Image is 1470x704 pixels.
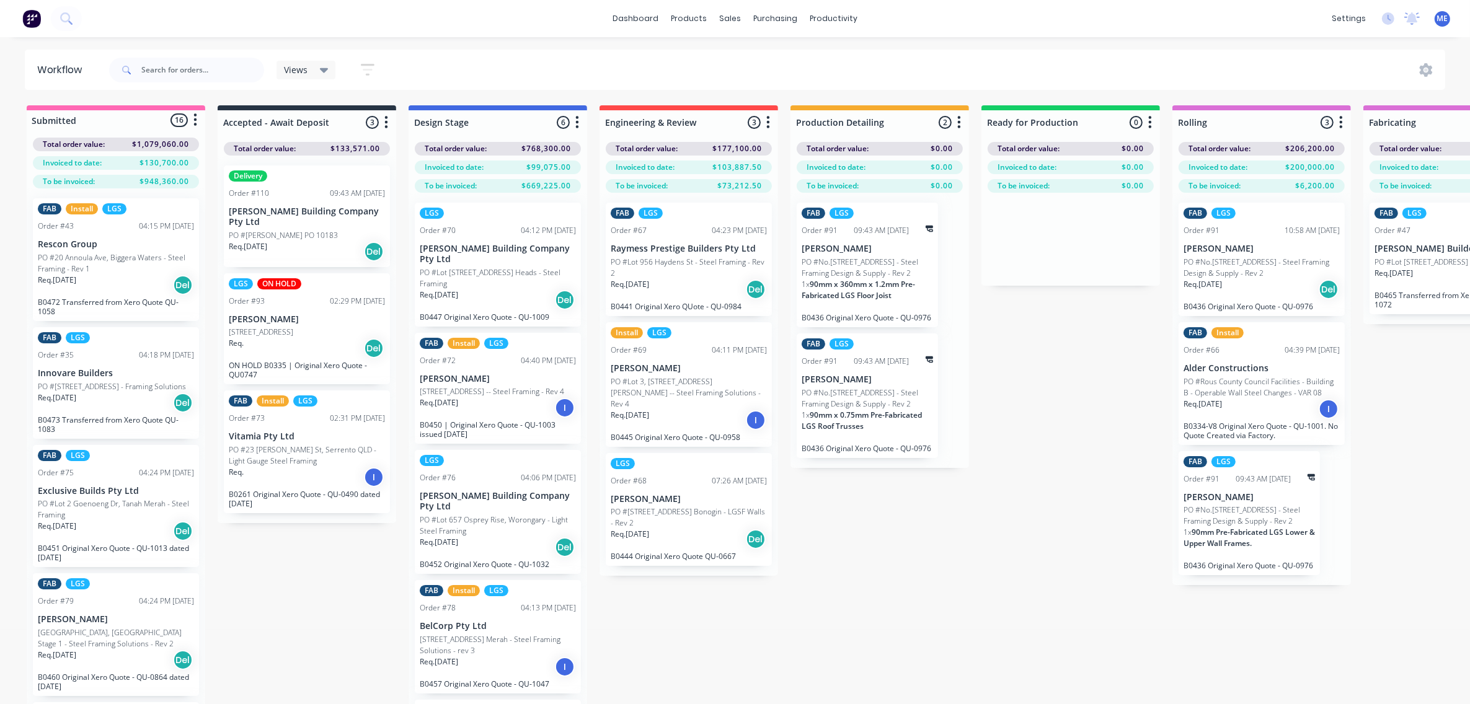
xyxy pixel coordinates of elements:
[102,203,126,214] div: LGS
[484,338,508,349] div: LGS
[229,230,338,241] p: PO #[PERSON_NAME] PO 10183
[1437,13,1448,24] span: ME
[1122,162,1144,173] span: $0.00
[37,63,88,77] div: Workflow
[521,472,576,483] div: 04:06 PM [DATE]
[1184,398,1222,410] p: Req. [DATE]
[420,208,444,219] div: LGS
[1189,162,1247,173] span: Invoiced to date:
[802,279,915,301] span: 90mm x 360mm x 1.2mm Pre-Fabricated LGS Floor Joist
[1184,225,1220,236] div: Order #91
[998,162,1056,173] span: Invoiced to date:
[1184,492,1315,503] p: [PERSON_NAME]
[1285,345,1340,356] div: 04:39 PM [DATE]
[712,475,767,486] div: 07:26 AM [DATE]
[1122,180,1144,191] span: $0.00
[229,361,385,379] p: ON HOLD B0335 | Original Xero Quote - QU0747
[611,327,643,338] div: Install
[173,275,193,295] div: Del
[931,162,953,173] span: $0.00
[420,267,576,289] p: PO #Lot [STREET_ADDRESS] Heads - Steel Framing
[931,180,953,191] span: $0.00
[420,374,576,384] p: [PERSON_NAME]
[257,278,301,289] div: ON HOLD
[139,221,194,232] div: 04:15 PM [DATE]
[66,450,90,461] div: LGS
[420,420,576,439] p: B0450 | Original Xero Quote - QU-1003 issued [DATE]
[139,467,194,478] div: 04:24 PM [DATE]
[1184,208,1207,219] div: FAB
[647,327,671,338] div: LGS
[1184,456,1207,467] div: FAB
[555,537,575,557] div: Del
[854,225,910,236] div: 09:43 AM [DATE]
[330,143,380,154] span: $133,571.00
[38,614,194,625] p: [PERSON_NAME]
[1375,268,1413,279] p: Req. [DATE]
[38,392,76,403] p: Req. [DATE]
[38,350,74,361] div: Order #35
[38,596,74,607] div: Order #79
[611,410,649,421] p: Req. [DATE]
[38,521,76,532] p: Req. [DATE]
[616,143,678,154] span: Total order value:
[33,573,199,696] div: FABLGSOrder #7904:24 PM [DATE][PERSON_NAME][GEOGRAPHIC_DATA], [GEOGRAPHIC_DATA] Stage 1 - Steel F...
[420,244,576,265] p: [PERSON_NAME] Building Company Pty Ltd
[521,225,576,236] div: 04:12 PM [DATE]
[330,413,385,424] div: 02:31 PM [DATE]
[420,560,576,569] p: B0452 Original Xero Quote - QU-1032
[521,355,576,366] div: 04:40 PM [DATE]
[229,395,252,407] div: FAB
[802,208,825,219] div: FAB
[139,596,194,607] div: 04:24 PM [DATE]
[420,514,576,537] p: PO #Lot 657 Osprey Rise, Worongary - Light Steel Framing
[38,275,76,286] p: Req. [DATE]
[229,413,265,424] div: Order #73
[1122,143,1144,154] span: $0.00
[611,225,647,236] div: Order #67
[224,390,390,513] div: FABInstallLGSOrder #7302:31 PM [DATE]Vitamia Pty LtdPO #23 [PERSON_NAME] St, Serrento QLD - Light...
[38,627,194,649] p: [GEOGRAPHIC_DATA], [GEOGRAPHIC_DATA] Stage 1 - Steel Framing Solutions - Rev 2
[229,431,385,442] p: Vitamia Pty Ltd
[1326,9,1372,28] div: settings
[717,180,762,191] span: $73,212.50
[43,139,105,150] span: Total order value:
[420,679,576,689] p: B0457 Original Xero Quote - QU-1047
[1184,473,1220,485] div: Order #91
[33,327,199,439] div: FABLGSOrder #3504:18 PM [DATE]Innovare BuildersPO #[STREET_ADDRESS] - Framing SolutionsReq.[DATE]...
[1379,180,1432,191] span: To be invoiced:
[293,395,317,407] div: LGS
[38,239,194,250] p: Rescon Group
[611,475,647,486] div: Order #68
[1285,143,1335,154] span: $206,200.00
[802,257,933,279] p: PO #No.[STREET_ADDRESS] - Steel Framing Design & Supply - Rev 2
[38,649,76,661] p: Req. [DATE]
[606,203,772,316] div: FABLGSOrder #6704:23 PM [DATE]Raymess Prestige Builders Pty LtdPO #Lot 956 Haydens St - Steel Fra...
[611,494,767,504] p: [PERSON_NAME]
[420,472,456,483] div: Order #76
[611,506,767,529] p: PO #[STREET_ADDRESS] Bonogin - LGSF Walls - Rev 2
[555,657,575,677] div: I
[606,322,772,447] div: InstallLGSOrder #6904:11 PM [DATE][PERSON_NAME]PO #Lot 3, [STREET_ADDRESS][PERSON_NAME] -- Steel ...
[415,203,581,327] div: LGSOrder #7004:12 PM [DATE][PERSON_NAME] Building Company Pty LtdPO #Lot [STREET_ADDRESS] Heads -...
[420,397,458,408] p: Req. [DATE]
[747,9,804,28] div: purchasing
[425,180,477,191] span: To be invoiced:
[712,143,762,154] span: $177,100.00
[802,374,933,385] p: [PERSON_NAME]
[712,345,767,356] div: 04:11 PM [DATE]
[173,650,193,670] div: Del
[606,9,665,28] a: dashboard
[1211,208,1236,219] div: LGS
[712,162,762,173] span: $103,887.50
[415,450,581,574] div: LGSOrder #7604:06 PM [DATE][PERSON_NAME] Building Company Pty LtdPO #Lot 657 Osprey Rise, Woronga...
[420,656,458,667] p: Req. [DATE]
[415,333,581,444] div: FABInstallLGSOrder #7204:40 PM [DATE][PERSON_NAME][STREET_ADDRESS] -- Steel Framing - Rev 4Req.[D...
[43,157,102,169] span: Invoiced to date:
[802,410,810,420] span: 1 x
[38,415,194,434] p: B0473 Transferred from Xero Quote QU-1083
[364,242,384,262] div: Del
[802,338,825,350] div: FAB
[420,338,443,349] div: FAB
[38,498,194,521] p: PO #Lot 2 Goenoeng Dr, Tanah Merah - Steel Framing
